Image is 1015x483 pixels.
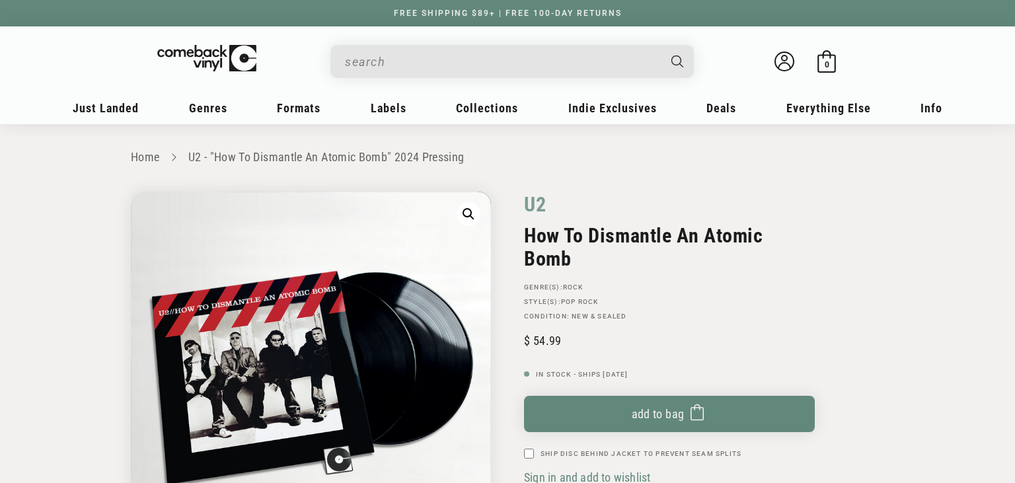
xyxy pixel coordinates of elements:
p: GENRE(S): [524,283,815,291]
p: Condition: New & Sealed [524,313,815,320]
span: Formats [277,101,320,115]
label: Ship Disc Behind Jacket To Prevent Seam Splits [541,449,741,459]
span: Labels [371,101,406,115]
a: Rock [563,283,583,291]
span: Deals [706,101,736,115]
span: Info [921,101,942,115]
span: 0 [825,59,829,69]
p: STYLE(S): [524,298,815,306]
a: U2 - "How To Dismantle An Atomic Bomb" 2024 Pressing [188,150,465,164]
a: Pop Rock [561,298,599,305]
span: Everything Else [786,101,871,115]
span: $ [524,334,530,348]
h2: How To Dismantle An Atomic Bomb [524,224,815,270]
span: Genres [189,101,227,115]
span: 54.99 [524,334,561,348]
a: FREE SHIPPING $89+ | FREE 100-DAY RETURNS [381,9,635,18]
span: Collections [456,101,518,115]
div: Search [330,45,694,78]
input: search [345,48,658,75]
p: In Stock - Ships [DATE] [524,371,815,379]
span: Indie Exclusives [568,101,657,115]
button: Add to bag [524,396,815,432]
nav: breadcrumbs [131,148,884,167]
button: Search [660,45,696,78]
span: Add to bag [632,407,685,421]
span: Just Landed [73,101,139,115]
a: Home [131,150,159,164]
a: U2 [524,192,546,217]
